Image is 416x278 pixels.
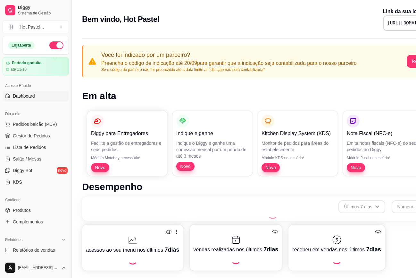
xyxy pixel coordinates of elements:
a: Relatórios de vendas [3,245,69,255]
div: Dia a dia [3,109,69,119]
p: acessos ao seu menu nos últimos [86,245,179,254]
a: Diggy Botnovo [3,165,69,176]
p: Indique e ganhe [176,130,249,137]
span: Novo [263,164,279,171]
button: Indique e ganheIndique o Diggy e ganhe uma comissão mensal por um perído de até 3 mesesNovo [172,111,253,176]
span: Pedidos balcão (PDV) [13,121,57,127]
div: Catálogo [3,195,69,205]
span: Produtos [13,207,31,213]
p: recebeu em vendas nos últimos [292,245,381,254]
span: Complementos [13,219,43,225]
span: 7 dias [164,247,179,253]
span: Novo [178,163,193,169]
button: Kitchen Display System (KDS)Monitor de pedidos para áreas do estabelecimentoMódulo KDS necessário... [258,111,338,176]
span: Gestor de Pedidos [13,133,50,139]
span: H [8,24,14,30]
span: KDS [13,179,22,185]
a: KDS [3,177,69,187]
a: Período gratuitoaté 13/10 [3,57,69,75]
span: [EMAIL_ADDRESS][DOMAIN_NAME] [18,265,59,270]
span: Diggy Bot [13,167,32,174]
div: Loading [332,254,342,264]
p: vendas realizadas nos últimos [194,245,279,254]
p: Preencha o código de indicação até 20/09 para garantir que a indicação seja contabilizada para o ... [101,59,357,67]
a: DiggySistema de Gestão [3,3,69,18]
p: Módulo Motoboy necessário* [91,155,163,161]
article: até 13/10 [11,67,27,72]
a: Salão / Mesas [3,154,69,164]
article: Período gratuito [12,61,42,65]
span: Diggy [18,5,66,11]
button: Select a team [3,21,69,33]
span: Sistema de Gestão [18,11,66,16]
p: Kitchen Display System (KDS) [262,130,334,137]
div: Loja aberta [8,42,35,49]
p: Monitor de pedidos para áreas do estabelecimento [262,140,334,153]
p: Facilite a gestão de entregadores e seus pedidos. [91,140,163,153]
button: Últimos 7 dias [338,200,385,213]
button: Diggy para EntregadoresFacilite a gestão de entregadores e seus pedidos.Módulo Motoboy necessário... [87,111,167,176]
div: Loading [231,254,241,264]
span: 7 dias [366,246,381,253]
span: Relatórios de vendas [13,247,55,253]
a: Produtos [3,205,69,215]
div: Acesso Rápido [3,81,69,91]
span: 7 dias [263,246,278,253]
button: [EMAIL_ADDRESS][DOMAIN_NAME] [3,260,69,275]
span: Novo [92,164,108,171]
p: Módulo KDS necessário* [262,155,334,161]
div: Loading [268,209,278,219]
p: Se o código do parceiro não for preenchido até a data limite a indicação não será contabilizada* [101,67,357,72]
p: Diggy para Entregadores [91,130,163,137]
a: Lista de Pedidos [3,142,69,152]
span: Salão / Mesas [13,156,41,162]
a: Gestor de Pedidos [3,131,69,141]
span: Lista de Pedidos [13,144,46,151]
span: Novo [348,164,364,171]
div: Loading [128,254,138,265]
p: Você foi indicado por um parceiro? [101,50,357,59]
p: Indique o Diggy e ganhe uma comissão mensal por um perído de até 3 meses [176,140,249,159]
div: Hot Pastel ... [20,24,44,30]
span: Relatórios [5,237,22,242]
button: Alterar Status [49,41,63,49]
a: Complementos [3,217,69,227]
span: Dashboard [13,93,35,99]
button: Pedidos balcão (PDV) [3,119,69,129]
h2: Bem vindo, Hot Pastel [82,14,159,24]
a: Dashboard [3,91,69,101]
a: Relatório de clientes [3,256,69,267]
